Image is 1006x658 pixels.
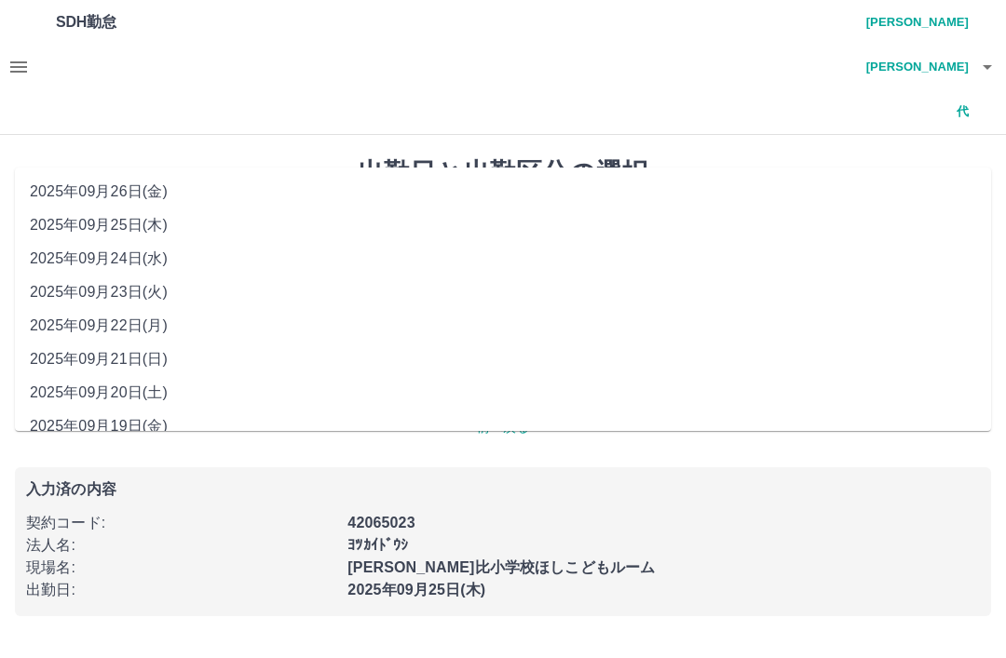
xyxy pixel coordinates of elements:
[15,342,991,376] li: 2025年09月21日(日)
[15,309,991,342] li: 2025年09月22日(月)
[26,557,336,579] p: 現場名 :
[347,582,485,598] b: 2025年09月25日(木)
[15,208,991,242] li: 2025年09月25日(木)
[26,534,336,557] p: 法人名 :
[347,559,655,575] b: [PERSON_NAME]比小学校ほしこどもルーム
[347,515,415,530] b: 42065023
[15,175,991,208] li: 2025年09月26日(金)
[15,242,991,275] li: 2025年09月24日(水)
[15,157,991,189] h1: 出勤日と出勤区分の選択
[347,537,408,553] b: ﾖﾂｶｲﾄﾞｳｼ
[26,482,980,497] p: 入力済の内容
[15,410,991,443] li: 2025年09月19日(金)
[26,512,336,534] p: 契約コード :
[15,376,991,410] li: 2025年09月20日(土)
[15,275,991,309] li: 2025年09月23日(火)
[26,579,336,601] p: 出勤日 :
